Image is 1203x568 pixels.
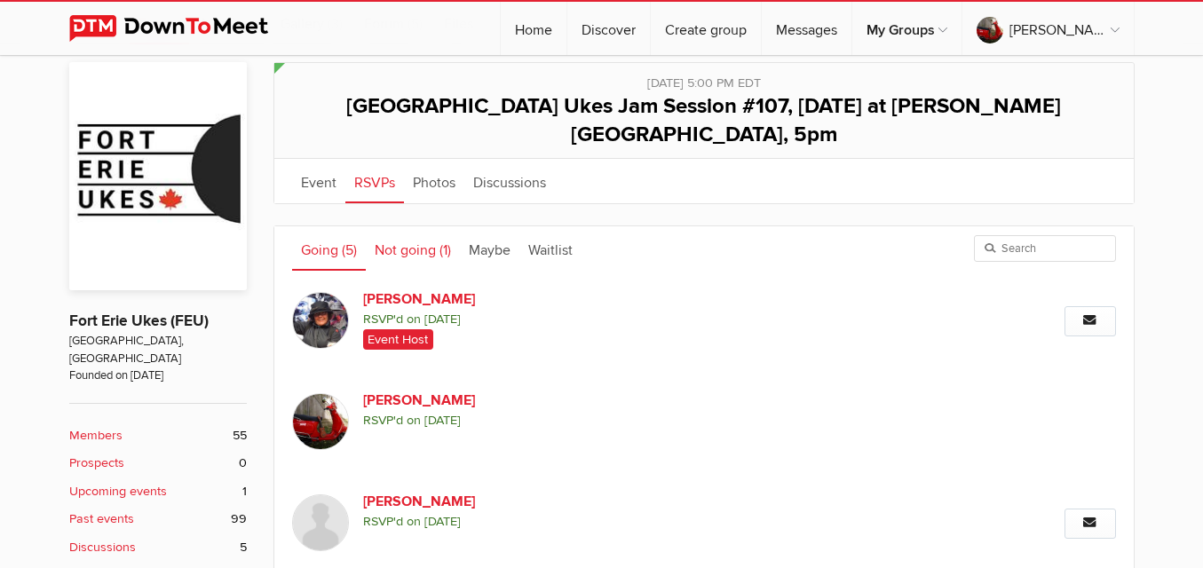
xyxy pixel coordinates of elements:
[366,226,460,271] a: Not going (1)
[363,411,869,430] span: RSVP'd on
[292,494,349,551] img: GillianS
[424,413,461,428] i: [DATE]
[464,159,555,203] a: Discussions
[69,509,134,529] b: Past events
[363,310,869,329] span: RSVP'd on
[69,367,247,384] span: Founded on [DATE]
[424,514,461,529] i: [DATE]
[292,63,1116,93] div: [DATE] 5:00 PM EDT
[501,2,566,55] a: Home
[292,292,349,349] img: Elaine
[292,226,366,271] a: Going (5)
[69,62,247,291] img: Fort Erie Ukes (FEU)
[974,235,1116,262] input: Search
[460,226,519,271] a: Maybe
[242,482,247,501] span: 1
[69,426,123,446] b: Members
[69,454,124,473] b: Prospects
[342,241,357,259] span: (5)
[69,482,247,501] a: Upcoming events 1
[292,159,345,203] a: Event
[404,159,464,203] a: Photos
[852,2,962,55] a: My Groups
[69,538,136,557] b: Discussions
[69,15,296,42] img: DownToMeet
[567,2,650,55] a: Discover
[424,312,461,327] i: [DATE]
[69,509,247,529] a: Past events 99
[962,2,1134,55] a: [PERSON_NAME]
[363,288,667,310] a: [PERSON_NAME]
[233,426,247,446] span: 55
[69,454,247,473] a: Prospects 0
[439,241,451,259] span: (1)
[651,2,761,55] a: Create group
[363,491,667,512] a: [PERSON_NAME]
[69,538,247,557] a: Discussions 5
[363,512,869,532] span: RSVP'd on
[69,426,247,446] a: Members 55
[363,390,667,411] a: [PERSON_NAME]
[239,454,247,473] span: 0
[519,226,582,271] a: Waitlist
[292,393,349,450] img: Brenda M
[345,159,404,203] a: RSVPs
[231,509,247,529] span: 99
[69,312,209,330] a: Fort Erie Ukes (FEU)
[69,333,247,367] span: [GEOGRAPHIC_DATA], [GEOGRAPHIC_DATA]
[69,482,167,501] b: Upcoming events
[363,329,434,349] span: Event Host
[240,538,247,557] span: 5
[762,2,851,55] a: Messages
[346,93,1061,147] span: [GEOGRAPHIC_DATA] Ukes Jam Session #107, [DATE] at [PERSON_NAME][GEOGRAPHIC_DATA], 5pm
